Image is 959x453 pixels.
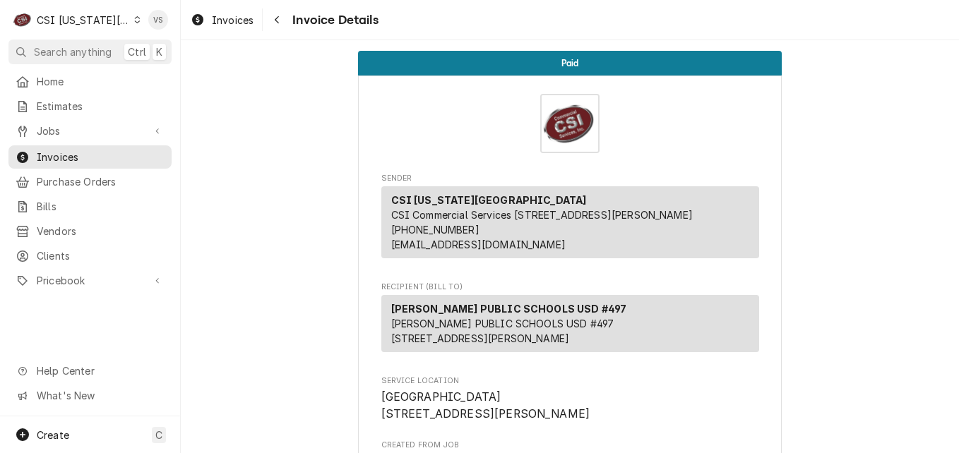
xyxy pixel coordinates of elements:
a: Vendors [8,219,172,243]
button: Search anythingCtrlK [8,40,172,64]
a: Bills [8,195,172,218]
span: Created From Job [381,440,759,451]
span: Help Center [37,363,163,378]
a: Go to Jobs [8,119,172,143]
button: Navigate back [266,8,288,31]
span: Invoice Details [288,11,378,30]
span: Jobs [37,123,143,138]
span: Vendors [37,224,165,238]
span: Recipient (Bill To) [381,282,759,293]
a: Clients [8,244,172,267]
span: Service Location [381,375,759,387]
span: Create [37,429,69,441]
span: Pricebook [37,273,143,288]
span: Sender [381,173,759,184]
a: Invoices [185,8,259,32]
a: Home [8,70,172,93]
div: Service Location [381,375,759,423]
span: Paid [561,59,579,68]
span: K [156,44,162,59]
a: Invoices [8,145,172,169]
a: Go to What's New [8,384,172,407]
div: Vicky Stuesse's Avatar [148,10,168,30]
img: Logo [540,94,600,153]
span: Search anything [34,44,112,59]
span: Purchase Orders [37,174,165,189]
span: Clients [37,248,165,263]
span: What's New [37,388,163,403]
div: Recipient (Bill To) [381,295,759,352]
strong: CSI [US_STATE][GEOGRAPHIC_DATA] [391,194,587,206]
span: Service Location [381,389,759,422]
a: Go to Pricebook [8,269,172,292]
div: CSI Kansas City's Avatar [13,10,32,30]
div: Invoice Sender [381,173,759,265]
div: CSI [US_STATE][GEOGRAPHIC_DATA] [37,13,130,28]
span: C [155,428,162,442]
div: Status [358,51,782,75]
a: [EMAIL_ADDRESS][DOMAIN_NAME] [391,238,566,250]
span: Invoices [212,13,254,28]
div: VS [148,10,168,30]
span: Bills [37,199,165,214]
a: Purchase Orders [8,170,172,193]
a: [PHONE_NUMBER] [391,224,480,236]
div: Sender [381,186,759,258]
span: Estimates [37,99,165,114]
strong: [PERSON_NAME] PUBLIC SCHOOLS USD #497 [391,303,627,315]
span: CSI Commercial Services [STREET_ADDRESS][PERSON_NAME] [391,209,693,221]
div: Invoice Recipient [381,282,759,358]
a: Go to Help Center [8,359,172,382]
a: Estimates [8,95,172,118]
span: Invoices [37,150,165,164]
div: C [13,10,32,30]
div: Recipient (Bill To) [381,295,759,358]
span: [PERSON_NAME] PUBLIC SCHOOLS USD #497 [STREET_ADDRESS][PERSON_NAME] [391,318,614,344]
span: [GEOGRAPHIC_DATA] [STREET_ADDRESS][PERSON_NAME] [381,390,590,421]
span: Home [37,74,165,89]
span: Ctrl [128,44,146,59]
div: Sender [381,186,759,264]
